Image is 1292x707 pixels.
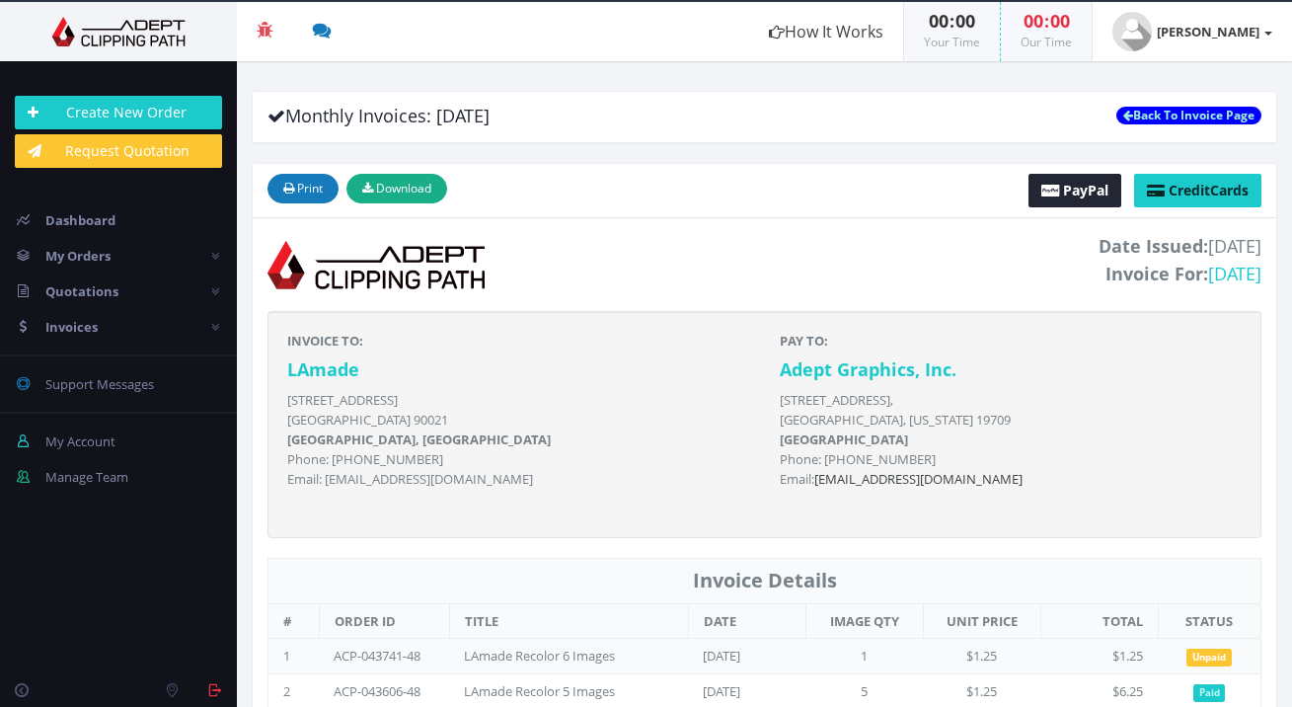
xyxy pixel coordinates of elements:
[1099,234,1208,258] strong: Date Issued:
[464,647,661,666] div: LAmade Recolor 6 Images
[1158,603,1260,639] th: STATUS
[45,468,128,486] span: Manage Team
[287,332,363,350] strong: INVOICE TO:
[955,9,975,33] span: 00
[45,247,111,265] span: My Orders
[15,17,222,46] img: Adept Graphics
[1134,174,1261,207] a: CreditCards
[45,432,115,450] span: My Account
[1043,9,1050,33] span: :
[287,390,750,489] p: [STREET_ADDRESS] [GEOGRAPHIC_DATA] 90021 Phone: [PHONE_NUMBER] Email: [EMAIL_ADDRESS][DOMAIN_NAME]
[319,639,449,674] td: ACP-043741-48
[287,431,551,448] b: [GEOGRAPHIC_DATA], [GEOGRAPHIC_DATA]
[1021,34,1072,50] small: Our Time
[1093,2,1292,61] a: [PERSON_NAME]
[1157,23,1259,40] strong: [PERSON_NAME]
[780,390,1243,489] p: [STREET_ADDRESS], [GEOGRAPHIC_DATA], [US_STATE] 19709 Phone: [PHONE_NUMBER] Email:
[267,174,339,203] button: Print
[45,211,115,229] span: Dashboard
[319,603,449,639] th: ORDER ID
[1105,262,1208,285] strong: Invoice For:
[1169,181,1249,199] span: Cards
[267,104,490,127] span: Monthly Invoices: [DATE]
[376,180,431,196] span: Download
[1024,9,1043,33] span: 00
[688,603,805,639] th: DATE
[780,357,956,381] strong: Adept Graphics, Inc.
[805,603,923,639] th: IMAGE QTY
[1208,262,1261,285] span: [DATE]
[1028,174,1121,207] a: PayPal
[1063,181,1108,199] span: PayPal
[1040,603,1158,639] th: TOTAL
[346,174,447,203] button: Download
[814,470,1023,488] a: [EMAIL_ADDRESS][DOMAIN_NAME]
[268,639,320,674] td: 1
[1193,684,1226,702] span: Paid
[1099,233,1261,287] span: [DATE]
[449,603,688,639] th: TITLE
[15,134,222,168] a: Request Quotation
[1186,649,1232,667] span: Unpaid
[268,603,320,639] th: #
[45,282,118,300] span: Quotations
[949,9,955,33] span: :
[297,180,323,196] span: Print
[287,357,359,381] strong: LAmade
[1112,12,1152,51] img: user_default.jpg
[1050,9,1070,33] span: 00
[1040,639,1158,674] td: $1.25
[464,682,661,701] div: LAmade Recolor 5 Images
[923,639,1040,674] td: $1.25
[923,603,1040,639] th: UNIT PRICE
[1169,181,1210,199] span: Credit
[268,559,1261,604] th: Invoice Details
[924,34,980,50] small: Your Time
[780,332,828,350] strong: PAY TO:
[749,2,903,61] a: How It Works
[45,375,154,393] span: Support Messages
[929,9,949,33] span: 00
[805,639,923,674] td: 1
[15,96,222,129] a: Create New Order
[267,233,485,296] img: logo-print.png
[1116,107,1261,124] a: Back To Invoice Page
[45,318,98,336] span: Invoices
[688,639,805,674] td: [DATE]
[780,431,908,448] b: [GEOGRAPHIC_DATA]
